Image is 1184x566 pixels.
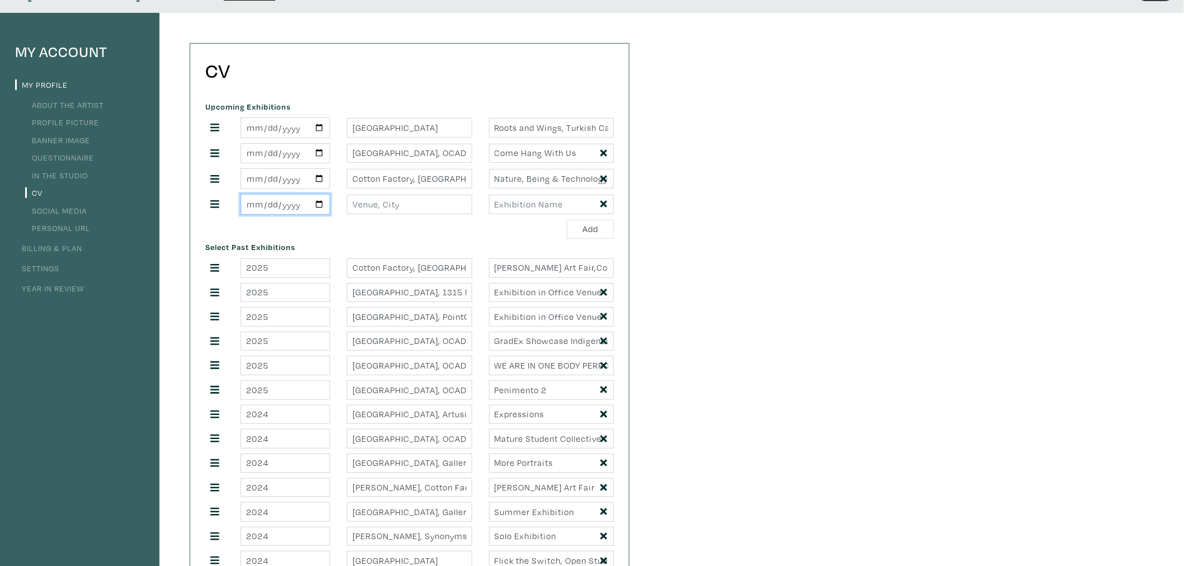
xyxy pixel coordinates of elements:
[347,118,472,138] input: Venue, City
[489,307,614,327] input: Exhibition Name
[347,502,472,522] input: Venue, City
[489,144,614,163] input: Exhibition Name
[489,527,614,546] input: Exhibition Name
[347,258,472,278] input: Venue, City
[25,100,104,110] a: About the Artist
[241,380,330,400] input: Year
[241,502,330,522] input: Year
[241,478,330,498] input: Year
[347,169,472,188] input: Venue, City
[489,429,614,449] input: Exhibition Name
[241,405,330,424] input: Year
[489,478,614,498] input: Exhibition Name
[205,59,614,83] h2: CV
[15,283,84,294] a: Year in Review
[241,454,330,473] input: Year
[25,223,90,233] a: Personal URL
[347,195,472,214] input: Venue, City
[347,380,472,400] input: Venue, City
[489,283,614,303] input: Exhibition Name
[205,242,295,252] span: Select Past Exhibitions
[241,307,330,327] input: Year
[205,101,291,112] span: Upcoming Exhibitions
[489,332,614,351] input: Exhibition Name
[241,258,330,278] input: Year
[567,220,614,239] button: Add
[489,195,614,214] input: Exhibition Name
[15,79,68,90] a: My Profile
[347,356,472,375] input: Venue, City
[347,478,472,498] input: Venue, City
[241,283,330,303] input: Year
[241,527,330,546] input: Year
[347,307,472,327] input: Venue, City
[25,117,99,128] a: Profile Picture
[489,356,614,375] input: Exhibition Name
[347,283,472,303] input: Venue, City
[347,429,472,449] input: Venue, City
[489,502,614,522] input: Exhibition Name
[347,144,472,163] input: Venue, City
[489,454,614,473] input: Exhibition Name
[241,356,330,375] input: Year
[25,170,88,181] a: In the Studio
[241,429,330,449] input: Year
[489,118,614,138] input: Exhibition Name
[489,169,614,188] input: Exhibition Name
[15,263,59,273] a: Settings
[489,258,614,278] input: Exhibition Name
[347,405,472,424] input: Venue, City
[25,135,90,145] a: Banner Image
[347,332,472,351] input: Venue, City
[15,43,144,61] h4: My Account
[241,332,330,351] input: Year
[25,205,87,216] a: Social Media
[25,187,43,198] a: CV
[347,527,472,546] input: Venue, City
[489,405,614,424] input: Exhibition Name
[489,380,614,400] input: Exhibition Name
[15,243,82,253] a: Billing & Plan
[25,152,94,163] a: Questionnaire
[347,454,472,473] input: Venue, City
